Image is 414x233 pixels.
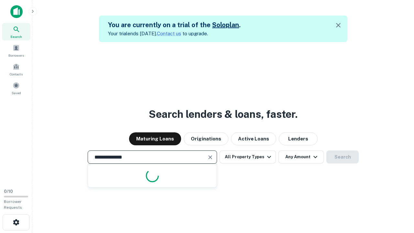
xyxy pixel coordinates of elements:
span: Borrowers [8,53,24,58]
span: Saved [12,90,21,95]
span: Contacts [10,72,23,77]
button: Lenders [279,132,318,145]
a: Contact us [157,31,181,36]
button: Active Loans [231,132,276,145]
a: Borrowers [2,42,30,59]
img: capitalize-icon.png [10,5,23,18]
button: Any Amount [278,150,324,163]
button: All Property Types [220,150,276,163]
button: Maturing Loans [129,132,181,145]
h3: Search lenders & loans, faster. [149,106,298,122]
p: Your trial ends [DATE]. to upgrade. [108,30,241,38]
span: Borrower Requests [4,199,22,210]
a: Soloplan [212,21,239,29]
iframe: Chat Widget [382,181,414,212]
h5: You are currently on a trial of the . [108,20,241,30]
span: Search [10,34,22,39]
a: Saved [2,79,30,97]
button: Clear [206,153,215,162]
span: 0 / 10 [4,189,13,194]
button: Originations [184,132,228,145]
a: Search [2,23,30,40]
a: Contacts [2,61,30,78]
